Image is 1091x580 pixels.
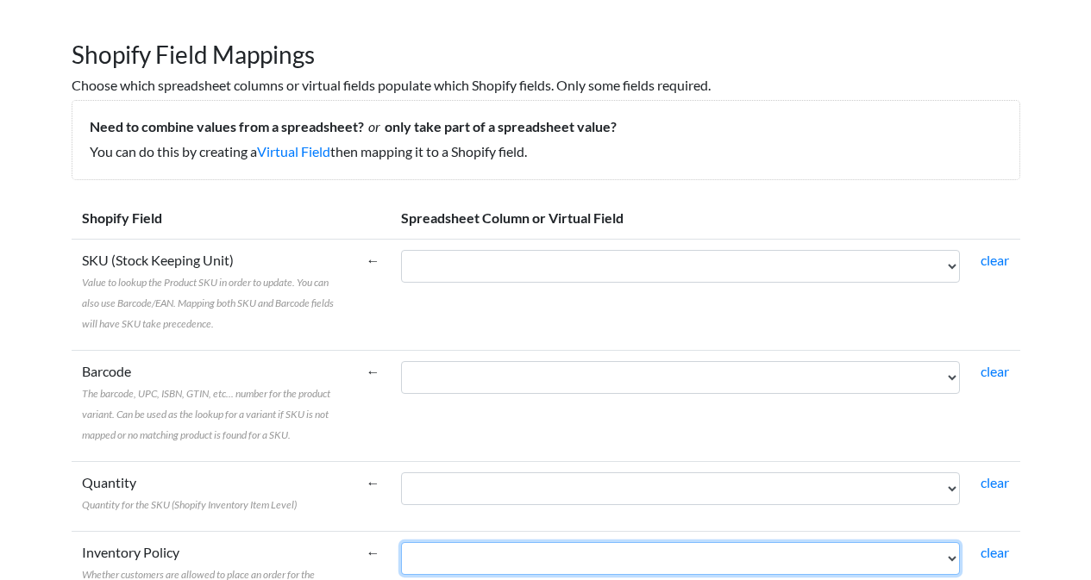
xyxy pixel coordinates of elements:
[391,197,1020,240] th: Spreadsheet Column or Virtual Field
[82,276,334,330] span: Value to lookup the Product SKU in order to update. You can also use Barcode/EAN. Mapping both SK...
[90,141,1002,162] p: You can do this by creating a then mapping it to a Shopify field.
[257,143,330,159] a: Virtual Field
[356,239,391,350] td: ←
[72,23,1020,70] h1: Shopify Field Mappings
[356,461,391,531] td: ←
[981,252,1009,268] a: clear
[82,250,346,333] label: SKU (Stock Keeping Unit)
[981,363,1009,379] a: clear
[981,474,1009,490] a: clear
[82,498,297,511] span: Quantity for the SKU (Shopify Inventory Item Level)
[90,118,1002,134] h5: Need to combine values from a spreadsheet? only take part of a spreadsheet value?
[1005,494,1070,559] iframe: Drift Widget Chat Controller
[82,387,330,441] span: The barcode, UPC, ISBN, GTIN, etc... number for the product variant. Can be used as the lookup fo...
[72,77,1020,93] h6: Choose which spreadsheet columns or virtual fields populate which Shopify fields. Only some field...
[72,197,356,240] th: Shopify Field
[981,544,1009,560] a: clear
[356,350,391,461] td: ←
[82,472,297,514] label: Quantity
[82,361,346,444] label: Barcode
[364,118,385,134] i: or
